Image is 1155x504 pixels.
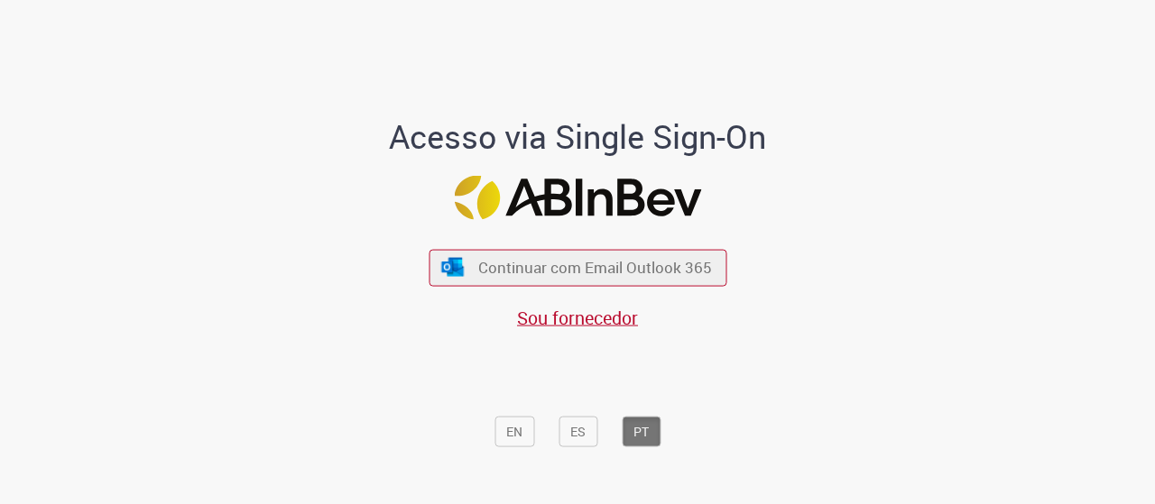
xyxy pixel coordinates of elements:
[559,416,597,446] button: ES
[328,118,828,154] h1: Acesso via Single Sign-On
[454,176,701,220] img: Logo ABInBev
[494,416,534,446] button: EN
[622,416,661,446] button: PT
[478,257,712,278] span: Continuar com Email Outlook 365
[440,258,466,277] img: ícone Azure/Microsoft 360
[429,249,726,286] button: ícone Azure/Microsoft 360 Continuar com Email Outlook 365
[517,305,638,329] a: Sou fornecedor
